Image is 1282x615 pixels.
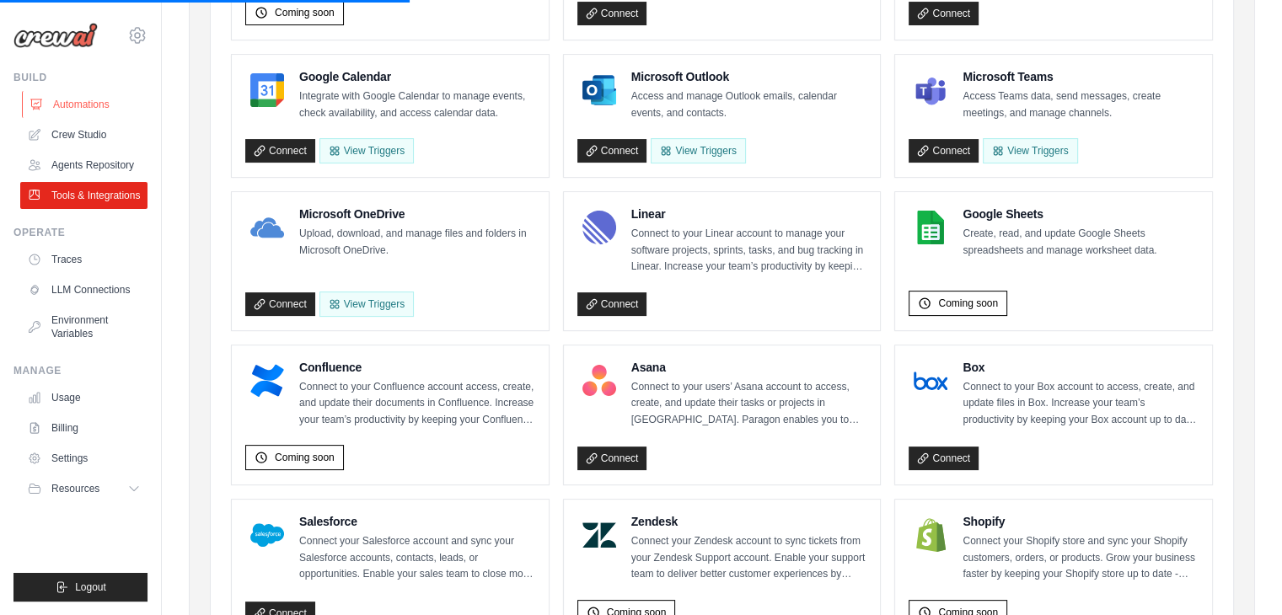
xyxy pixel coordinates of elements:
[631,513,867,530] h4: Zendesk
[20,475,148,502] button: Resources
[631,533,867,583] p: Connect your Zendesk account to sync tickets from your Zendesk Support account. Enable your suppo...
[319,138,414,163] button: View Triggers
[577,292,647,316] a: Connect
[299,513,535,530] h4: Salesforce
[631,359,867,376] h4: Asana
[245,292,315,316] a: Connect
[963,513,1199,530] h4: Shopify
[963,359,1199,376] h4: Box
[250,364,284,398] img: Confluence Logo
[20,276,148,303] a: LLM Connections
[938,297,998,310] span: Coming soon
[582,73,616,107] img: Microsoft Outlook Logo
[245,139,315,163] a: Connect
[577,447,647,470] a: Connect
[20,152,148,179] a: Agents Repository
[299,226,535,259] p: Upload, download, and manage files and folders in Microsoft OneDrive.
[909,2,979,25] a: Connect
[13,364,148,377] div: Manage
[75,580,106,594] span: Logout
[651,138,745,163] : View Triggers
[51,482,99,495] span: Resources
[963,206,1199,222] h4: Google Sheets
[20,121,148,148] a: Crew Studio
[582,211,616,244] img: Linear Logo
[299,88,535,121] p: Integrate with Google Calendar to manage events, check availability, and access calendar data.
[577,2,647,25] a: Connect
[914,364,947,398] img: Box Logo
[299,379,535,429] p: Connect to your Confluence account access, create, and update their documents in Confluence. Incr...
[914,518,947,552] img: Shopify Logo
[13,573,148,602] button: Logout
[909,139,979,163] a: Connect
[631,68,867,85] h4: Microsoft Outlook
[963,379,1199,429] p: Connect to your Box account to access, create, and update files in Box. Increase your team’s prod...
[631,226,867,275] p: Connect to your Linear account to manage your software projects, sprints, tasks, and bug tracking...
[299,359,535,376] h4: Confluence
[275,6,335,19] span: Coming soon
[914,211,947,244] img: Google Sheets Logo
[631,88,867,121] p: Access and manage Outlook emails, calendar events, and contacts.
[20,246,148,273] a: Traces
[963,88,1199,121] p: Access Teams data, send messages, create meetings, and manage channels.
[582,364,616,398] img: Asana Logo
[20,445,148,472] a: Settings
[275,451,335,464] span: Coming soon
[577,139,647,163] a: Connect
[250,73,284,107] img: Google Calendar Logo
[319,291,414,317] : View Triggers
[299,206,535,222] h4: Microsoft OneDrive
[909,447,979,470] a: Connect
[20,182,148,209] a: Tools & Integrations
[963,226,1199,259] p: Create, read, and update Google Sheets spreadsheets and manage worksheet data.
[914,73,947,107] img: Microsoft Teams Logo
[963,68,1199,85] h4: Microsoft Teams
[250,518,284,552] img: Salesforce Logo
[13,71,148,84] div: Build
[250,211,284,244] img: Microsoft OneDrive Logo
[20,384,148,411] a: Usage
[20,414,148,441] a: Billing
[983,138,1077,163] : View Triggers
[631,206,867,222] h4: Linear
[20,307,148,347] a: Environment Variables
[13,226,148,239] div: Operate
[963,533,1199,583] p: Connect your Shopify store and sync your Shopify customers, orders, or products. Grow your busine...
[582,518,616,552] img: Zendesk Logo
[22,91,149,118] a: Automations
[299,68,535,85] h4: Google Calendar
[13,23,98,48] img: Logo
[631,379,867,429] p: Connect to your users’ Asana account to access, create, and update their tasks or projects in [GE...
[299,533,535,583] p: Connect your Salesforce account and sync your Salesforce accounts, contacts, leads, or opportunit...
